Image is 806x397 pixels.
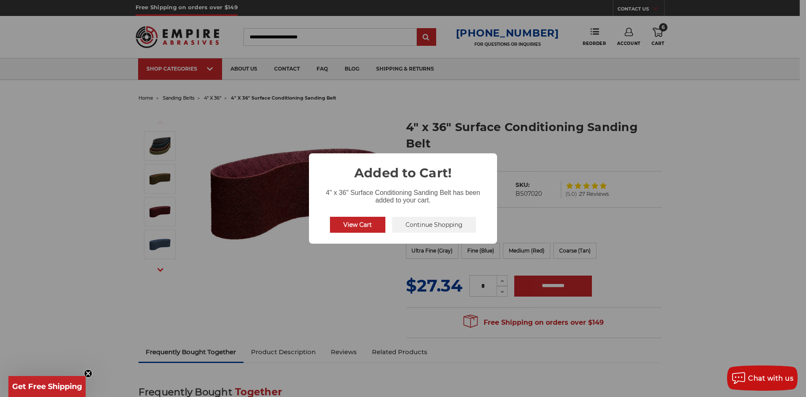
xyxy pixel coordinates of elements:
[330,217,385,233] button: View Cart
[309,182,497,206] div: 4" x 36" Surface Conditioning Sanding Belt has been added to your cart.
[748,374,793,382] span: Chat with us
[727,365,798,391] button: Chat with us
[309,153,497,182] h2: Added to Cart!
[12,382,82,391] span: Get Free Shipping
[84,369,92,378] button: Close teaser
[392,217,476,233] button: Continue Shopping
